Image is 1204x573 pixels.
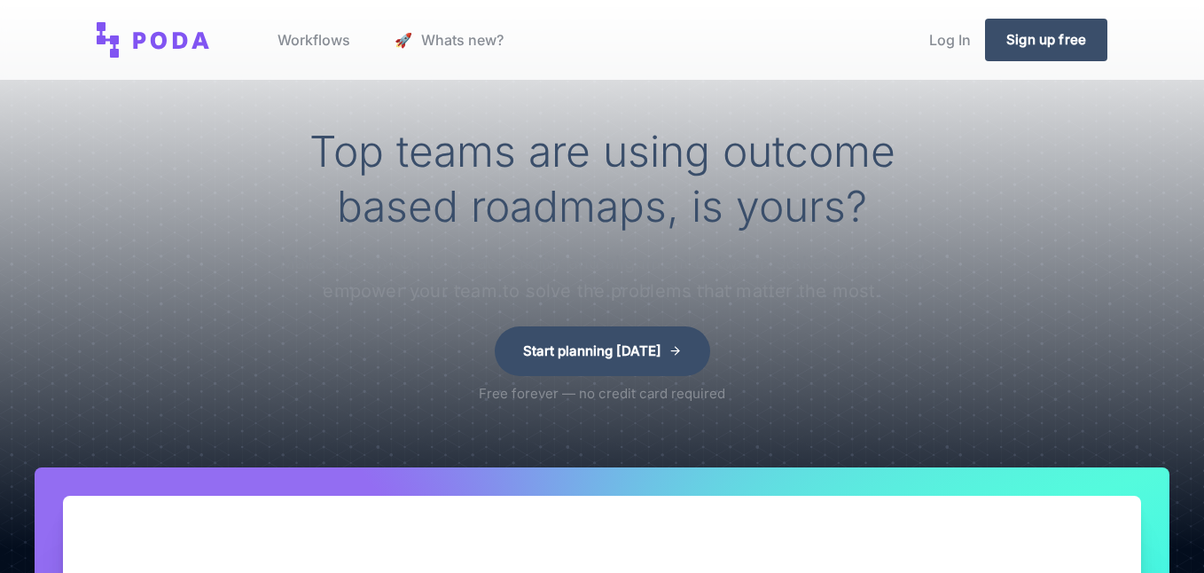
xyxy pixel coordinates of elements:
a: Start planning [DATE] [495,326,710,376]
a: Workflows [263,6,364,74]
img: Poda: Opportunity solution trees [97,22,210,58]
a: Sign up free [985,19,1107,61]
p: Free forever — no credit card required [479,383,725,404]
span: launch [395,26,418,54]
a: Log In [915,6,985,74]
p: Make the switch to create clarity and alignment between stakeholders and empower your team to sol... [247,248,957,305]
a: launch Whats new? [380,6,518,74]
span: Top teams are using outcome based roadmaps, is yours? [309,125,895,232]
